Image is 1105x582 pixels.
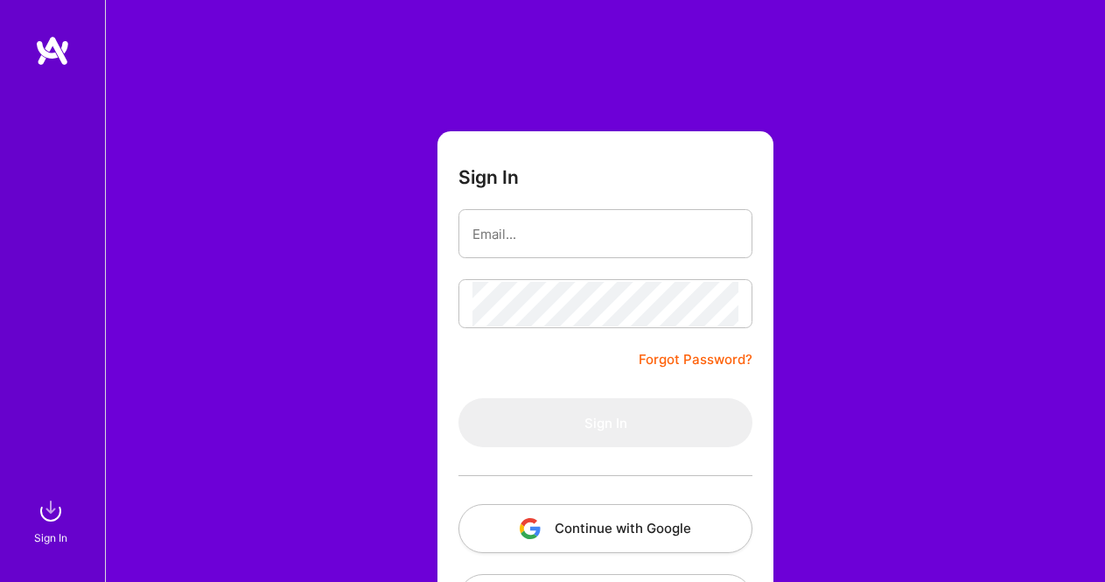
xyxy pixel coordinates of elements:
[458,504,752,553] button: Continue with Google
[35,35,70,67] img: logo
[34,529,67,547] div: Sign In
[458,398,752,447] button: Sign In
[639,349,752,370] a: Forgot Password?
[33,494,68,529] img: sign in
[520,518,541,539] img: icon
[458,166,519,188] h3: Sign In
[37,494,68,547] a: sign inSign In
[472,212,738,256] input: Email...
